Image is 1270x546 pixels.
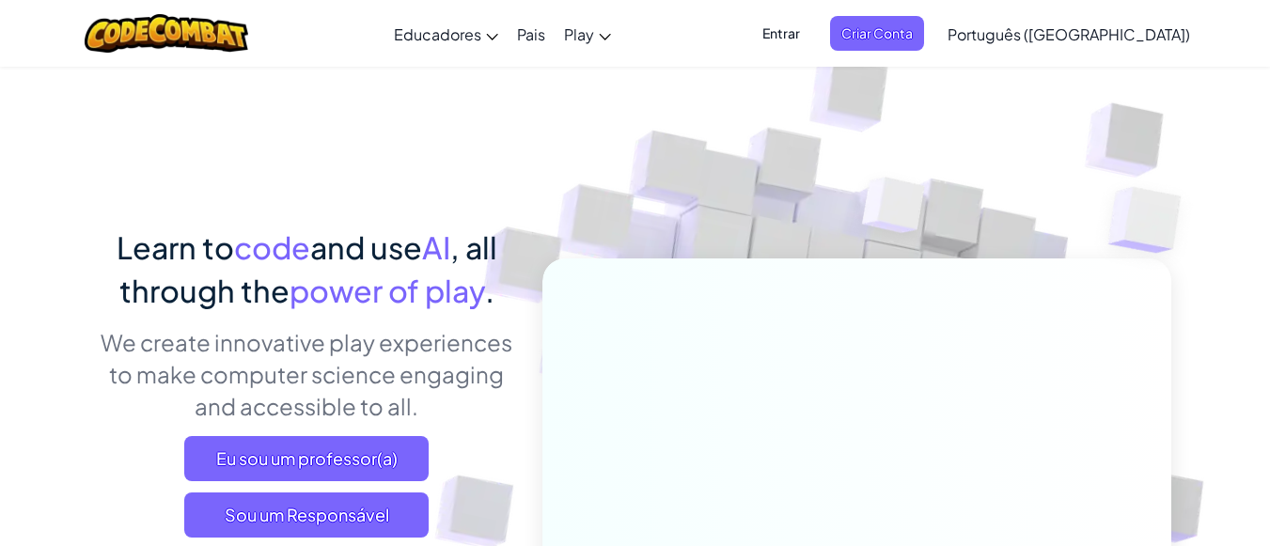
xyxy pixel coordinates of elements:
span: . [485,272,494,309]
span: Learn to [117,228,234,266]
span: code [234,228,310,266]
a: Sou um Responsável [184,492,429,538]
img: Overlap cubes [1071,141,1233,300]
img: CodeCombat logo [85,14,249,53]
a: Pais [508,8,555,59]
span: and use [310,228,422,266]
span: Português ([GEOGRAPHIC_DATA]) [948,24,1190,44]
span: power of play [290,272,485,309]
span: Play [564,24,594,44]
button: Entrar [751,16,811,51]
a: Português ([GEOGRAPHIC_DATA]) [938,8,1199,59]
p: We create innovative play experiences to make computer science engaging and accessible to all. [100,326,514,422]
span: AI [422,228,450,266]
span: Educadores [394,24,481,44]
a: Play [555,8,620,59]
button: Criar Conta [830,16,924,51]
img: Overlap cubes [826,140,962,280]
a: Eu sou um professor(a) [184,436,429,481]
a: Educadores [384,8,508,59]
